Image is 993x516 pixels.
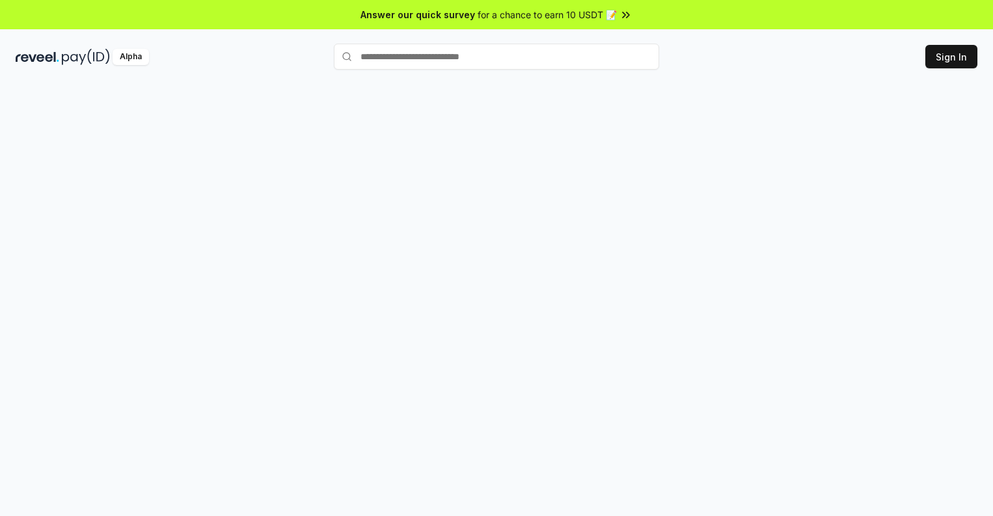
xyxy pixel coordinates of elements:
[113,49,149,65] div: Alpha
[62,49,110,65] img: pay_id
[478,8,617,21] span: for a chance to earn 10 USDT 📝
[925,45,977,68] button: Sign In
[16,49,59,65] img: reveel_dark
[360,8,475,21] span: Answer our quick survey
